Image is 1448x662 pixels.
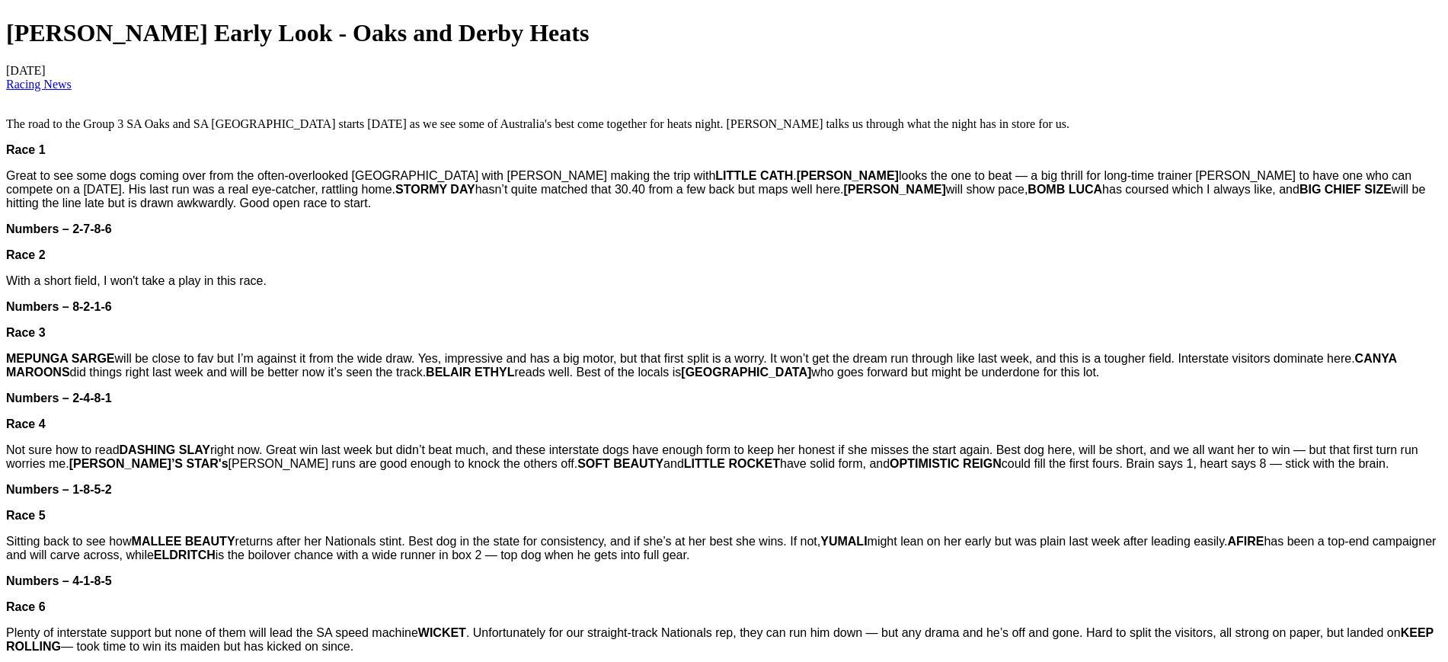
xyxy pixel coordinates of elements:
strong: [PERSON_NAME] [844,183,946,196]
span: Plenty of interstate support but none of them will lead the SA speed machine . Unfortunately for ... [6,626,1434,653]
strong: KEEP ROLLING [6,626,1434,653]
strong: STORMY DAY [395,183,475,196]
span: Numbers – 1-8-5-2 [6,483,112,496]
span: With a short field, I won't take a play in this race. [6,274,267,287]
strong: DASHING SLAY [120,443,210,456]
strong: [GEOGRAPHIC_DATA] [681,366,811,379]
strong: WICKET [418,626,466,639]
span: Race 6 [6,600,46,613]
strong: SOFT BEAUTY [577,457,663,470]
strong: MALLEE BEAUTY [132,535,235,548]
span: Numbers – 8-2-1-6 [6,300,112,313]
h1: [PERSON_NAME] Early Look - Oaks and Derby Heats [6,19,1442,47]
span: Not sure how to read right now. Great win last week but didn’t beat much, and these interstate do... [6,443,1418,470]
span: Race 2 [6,248,46,261]
strong: LITTLE ROCKET [684,457,780,470]
span: Sitting back to see how returns after her Nationals stint. Best dog in the state for consistency,... [6,535,1436,561]
strong: BOMB LUCA [1028,183,1102,196]
span: will be close to fav but I’m against it from the wide draw. Yes, impressive and has a big motor, ... [6,352,1396,379]
strong: BELAIR ETHYL [426,366,514,379]
span: Race 5 [6,509,46,522]
strong: CANYA MAROONS [6,352,1396,379]
strong: LITTLE CATH [715,169,793,182]
strong: MEPUNGA SARGE [6,352,115,365]
strong: BIG [1299,183,1321,196]
strong: [PERSON_NAME]’S STAR's [69,457,229,470]
strong: ELDRITCH [154,548,216,561]
span: Great to see some dogs coming over from the often-overlooked [GEOGRAPHIC_DATA] with [PERSON_NAME]... [6,169,1425,209]
a: Racing News [6,78,72,91]
strong: [PERSON_NAME] [797,169,899,182]
span: Numbers – 2-7-8-6 [6,222,112,235]
strong: CHIEF SIZE [1325,183,1392,196]
span: Race 3 [6,326,46,339]
strong: AFIRE [1227,535,1264,548]
p: The road to the Group 3 SA Oaks and SA [GEOGRAPHIC_DATA] starts [DATE] as we see some of Australi... [6,117,1442,131]
span: Numbers – 4-1-8-5 [6,574,112,587]
span: Race 4 [6,417,46,430]
span: Race 1 [6,143,46,156]
span: Numbers – 2-4-8-1 [6,392,112,405]
strong: YUMALI [820,535,867,548]
span: [DATE] [6,64,72,91]
strong: OPTIMISTIC REIGN [890,457,1002,470]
